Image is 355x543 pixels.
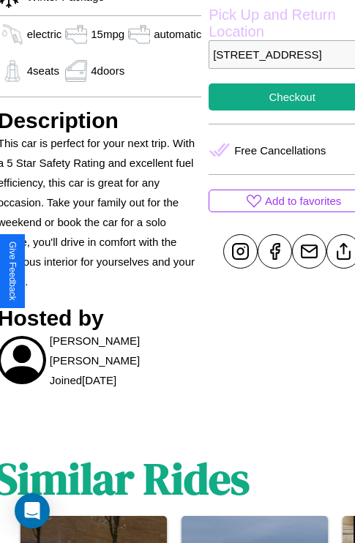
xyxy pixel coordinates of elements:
p: electric [27,24,62,44]
p: Free Cancellations [234,141,326,160]
p: 15 mpg [91,24,124,44]
p: 4 doors [91,61,124,80]
p: Add to favorites [265,191,341,211]
p: automatic [154,24,201,44]
p: [PERSON_NAME] [PERSON_NAME] [50,331,201,370]
img: gas [61,60,91,82]
img: gas [124,23,154,45]
div: Open Intercom Messenger [15,493,50,528]
p: Joined [DATE] [50,370,116,390]
div: Give Feedback [7,241,18,301]
p: 4 seats [27,61,59,80]
img: gas [61,23,91,45]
